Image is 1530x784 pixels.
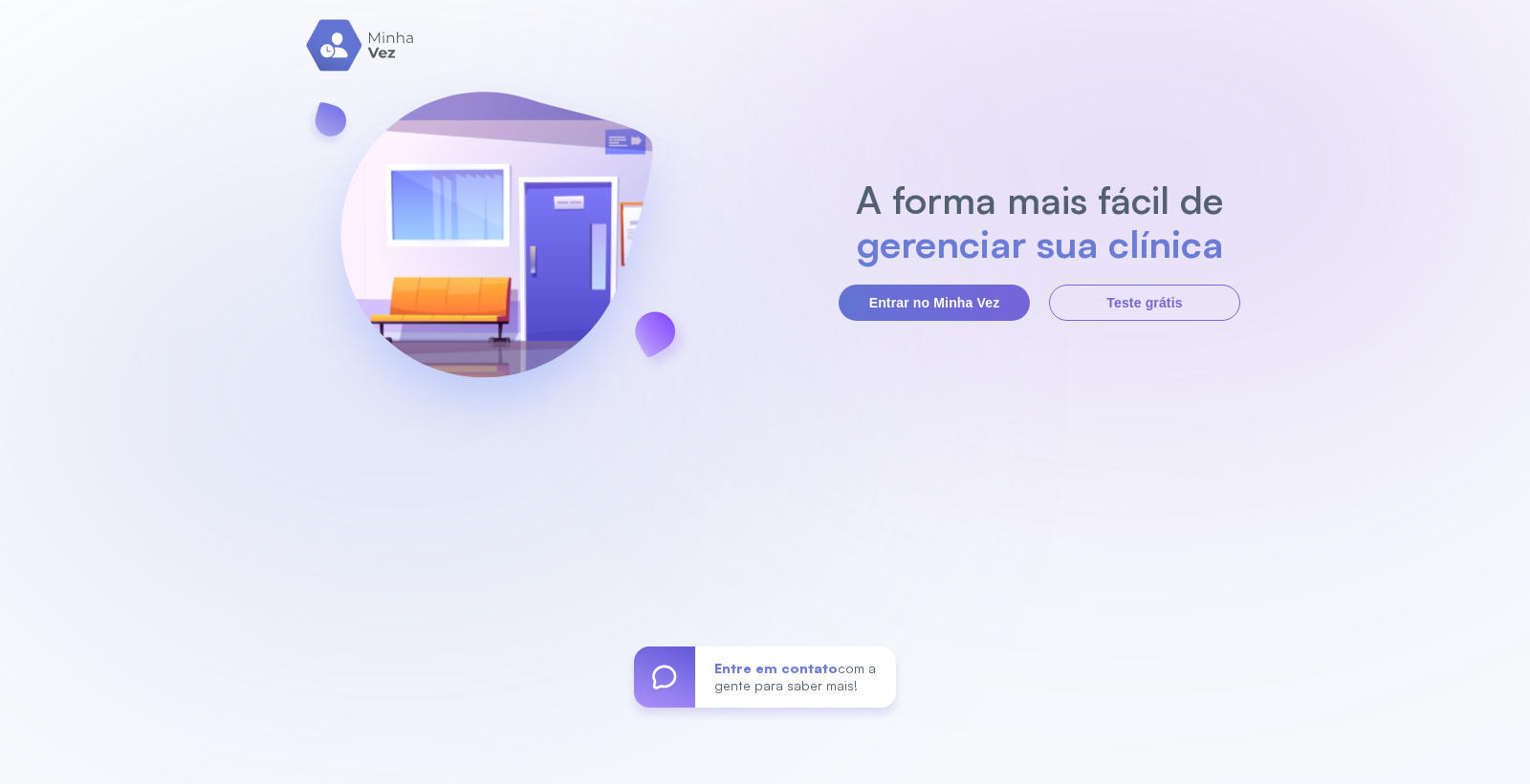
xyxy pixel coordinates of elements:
[634,646,896,708] a: Entre em contatocom a gente para saber mais!
[306,19,416,72] img: logo.svg
[846,222,1234,265] h2: gerenciar sua clínica
[846,178,1234,222] h2: A forma mais fácil de
[839,285,1030,321] button: Entrar no Minha Vez
[1049,285,1240,321] button: Teste grátis
[695,646,896,708] div: com a gente para saber mais!
[290,41,703,456] img: banner-login.svg
[714,660,838,676] span: Entre em contato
